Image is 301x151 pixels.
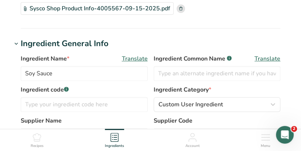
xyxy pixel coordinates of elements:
span: Ingredient Name [21,54,69,63]
label: Supplier Code [154,116,281,125]
span: Menu [261,143,270,149]
input: Type your supplier name here [21,128,148,143]
a: Ingredients [105,129,124,149]
input: Type your supplier code here [154,128,281,143]
input: Type your ingredient code here [21,97,148,112]
a: Account [185,129,199,149]
button: Custom User Ingredient [154,97,281,112]
iframe: Intercom live chat [276,126,294,144]
span: Ingredients [105,143,124,149]
span: 2 [291,126,297,132]
span: Translate [254,54,280,63]
a: Recipes [31,129,44,149]
span: Ingredient Common Name [154,54,232,63]
input: Type your ingredient name here [21,66,148,81]
label: Ingredient code [21,85,148,94]
div: Sysco Shop Product Info-4005567-09-15-2025.pdf [21,2,174,15]
span: Custom User Ingredient [158,100,223,109]
div: Ingredient General Info [21,38,109,50]
span: Account [185,143,199,149]
span: Recipes [31,143,44,149]
input: Type an alternate ingredient name if you have [154,66,281,81]
label: Supplier Name [21,116,148,125]
label: Ingredient Category [154,85,281,94]
span: Translate [122,54,148,63]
